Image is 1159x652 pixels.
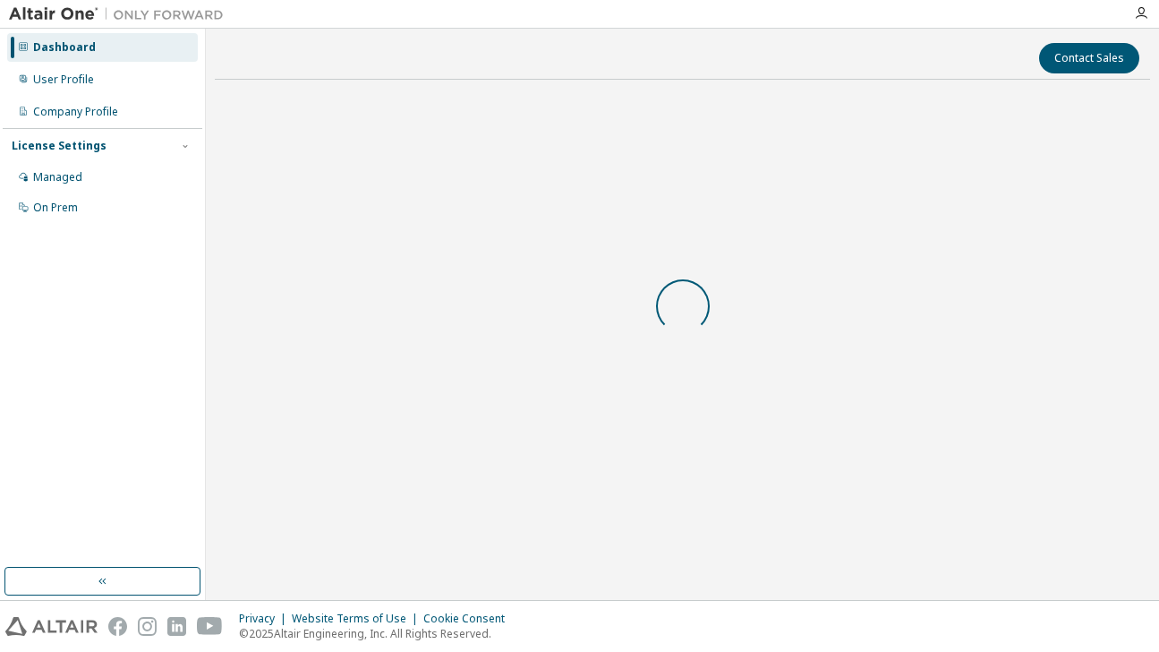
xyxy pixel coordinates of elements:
p: © 2025 Altair Engineering, Inc. All Rights Reserved. [239,626,516,641]
div: Website Terms of Use [292,612,423,626]
button: Contact Sales [1039,43,1139,73]
img: instagram.svg [138,617,157,636]
div: Privacy [239,612,292,626]
div: Dashboard [33,40,96,55]
div: Cookie Consent [423,612,516,626]
img: Altair One [9,5,233,23]
img: facebook.svg [108,617,127,636]
div: User Profile [33,73,94,87]
div: Managed [33,170,82,184]
img: youtube.svg [197,617,223,636]
div: On Prem [33,201,78,215]
div: Company Profile [33,105,118,119]
div: License Settings [12,139,107,153]
img: linkedin.svg [167,617,186,636]
img: altair_logo.svg [5,617,98,636]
